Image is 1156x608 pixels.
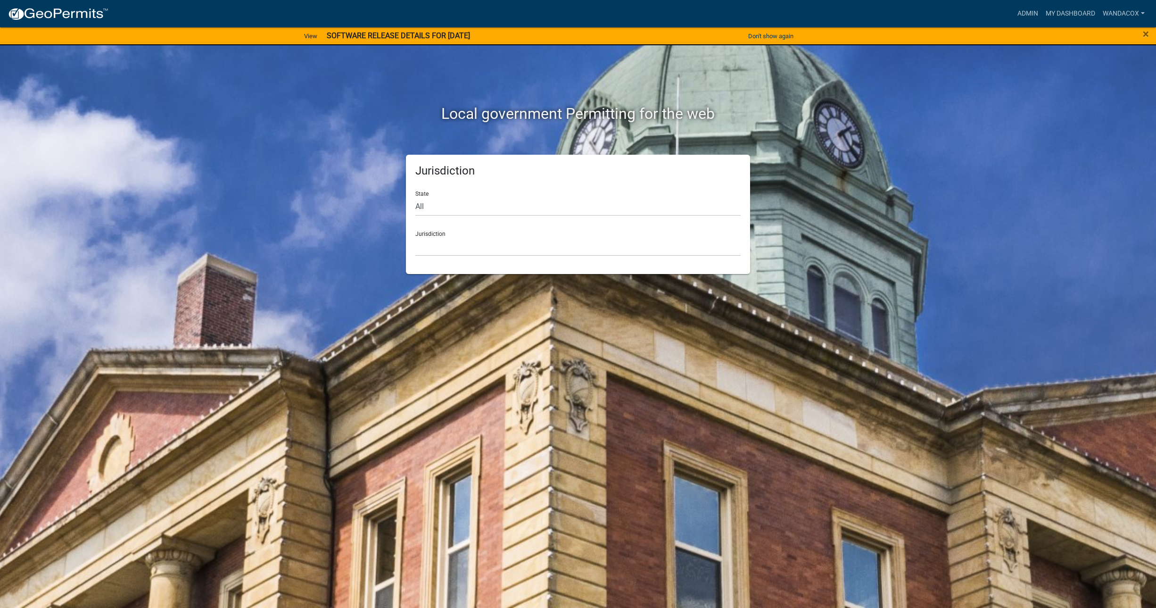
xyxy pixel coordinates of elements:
a: Admin [1014,5,1042,23]
strong: SOFTWARE RELEASE DETAILS FOR [DATE] [327,31,470,40]
a: WandaCox [1099,5,1148,23]
h2: Local government Permitting for the web [316,105,840,123]
a: My Dashboard [1042,5,1099,23]
span: × [1143,27,1149,41]
button: Close [1143,28,1149,40]
a: View [300,28,321,44]
h5: Jurisdiction [415,164,741,178]
button: Don't show again [744,28,797,44]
